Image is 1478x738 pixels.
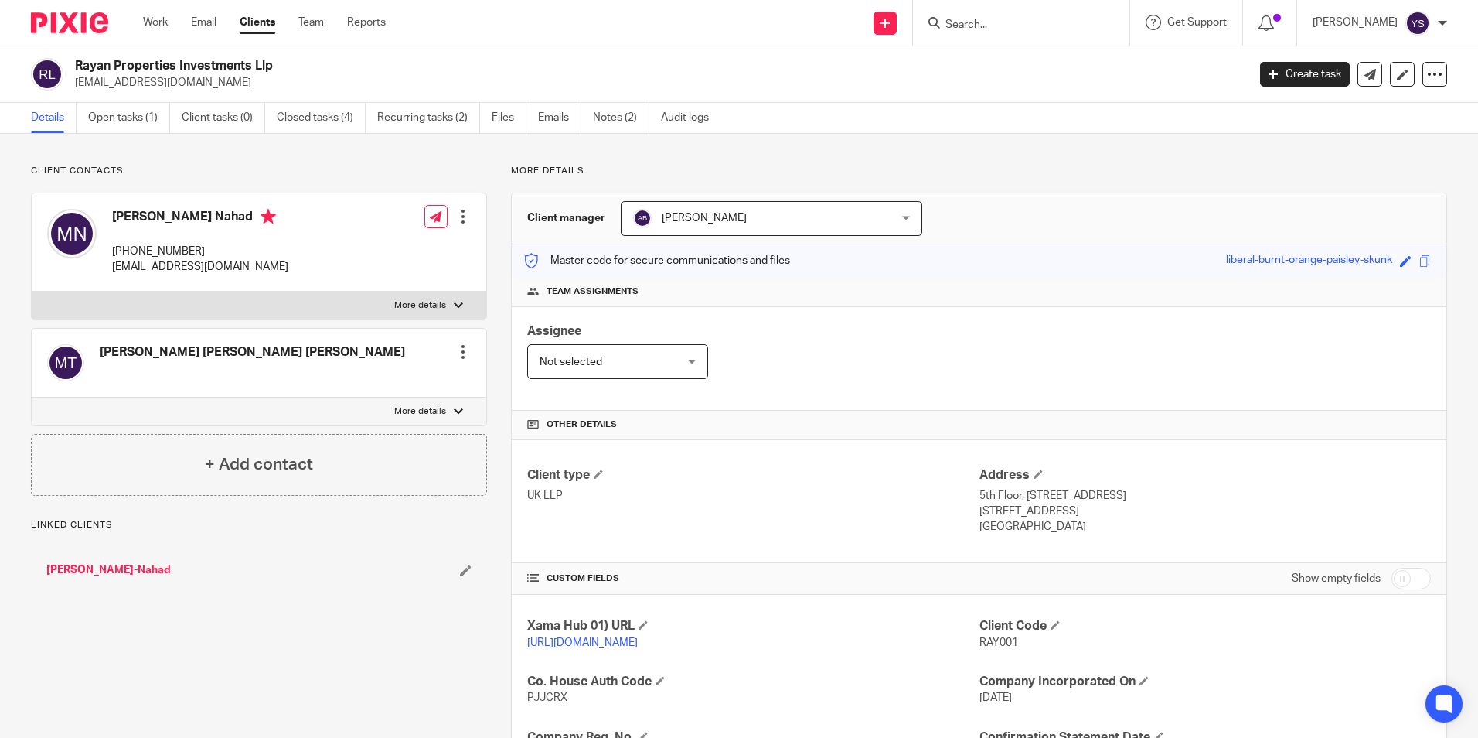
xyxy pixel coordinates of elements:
p: More details [511,165,1447,177]
p: [EMAIL_ADDRESS][DOMAIN_NAME] [112,259,288,275]
a: [URL][DOMAIN_NAME] [527,637,638,648]
h4: Client Code [979,618,1431,634]
p: [EMAIL_ADDRESS][DOMAIN_NAME] [75,75,1237,91]
img: svg%3E [31,58,63,91]
a: Create task [1260,62,1350,87]
a: [PERSON_NAME]-Nahad [46,562,171,578]
a: Reports [347,15,386,30]
a: Team [298,15,324,30]
p: [PERSON_NAME] [1313,15,1398,30]
span: Team assignments [547,285,639,298]
span: RAY001 [979,637,1018,648]
p: More details [394,299,446,312]
h4: + Add contact [205,453,313,477]
h4: Client type [527,467,979,483]
input: Search [944,19,1083,32]
h4: CUSTOM FIELDS [527,572,979,585]
img: svg%3E [1405,11,1430,36]
p: [PHONE_NUMBER] [112,244,288,259]
h4: Co. House Auth Code [527,674,979,690]
span: Assignee [527,325,581,337]
a: Recurring tasks (2) [377,103,480,133]
img: svg%3E [47,344,84,381]
p: 5th Floor, [STREET_ADDRESS] [979,488,1431,504]
img: svg%3E [633,209,652,227]
span: Get Support [1167,17,1227,28]
h4: Address [979,467,1431,483]
p: Master code for secure communications and files [523,253,790,268]
a: Clients [240,15,275,30]
h2: Rayan Properties Investments Llp [75,58,1004,74]
span: Other details [547,419,617,431]
a: Open tasks (1) [88,103,170,133]
span: [PERSON_NAME] [662,213,747,224]
h3: Client manager [527,210,605,226]
h4: Company Incorporated On [979,674,1431,690]
img: Pixie [31,12,108,33]
p: [STREET_ADDRESS] [979,504,1431,519]
a: Audit logs [661,103,720,133]
span: PJJCRX [527,692,567,703]
a: Notes (2) [593,103,649,133]
p: Client contacts [31,165,487,177]
p: [GEOGRAPHIC_DATA] [979,519,1431,535]
a: Details [31,103,77,133]
a: Client tasks (0) [182,103,265,133]
h4: [PERSON_NAME] [PERSON_NAME] [PERSON_NAME] [100,344,405,360]
a: Email [191,15,216,30]
label: Show empty fields [1292,571,1381,586]
img: svg%3E [47,209,97,258]
span: [DATE] [979,692,1012,703]
a: Files [492,103,526,133]
div: liberal-burnt-orange-paisley-skunk [1226,252,1392,270]
h4: Xama Hub 01) URL [527,618,979,634]
h4: [PERSON_NAME] Nahad [112,209,288,228]
i: Primary [261,209,276,224]
p: More details [394,405,446,418]
p: UK LLP [527,488,979,504]
span: Not selected [540,357,602,367]
p: Linked clients [31,519,487,531]
a: Closed tasks (4) [277,103,366,133]
a: Work [143,15,168,30]
a: Emails [538,103,581,133]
